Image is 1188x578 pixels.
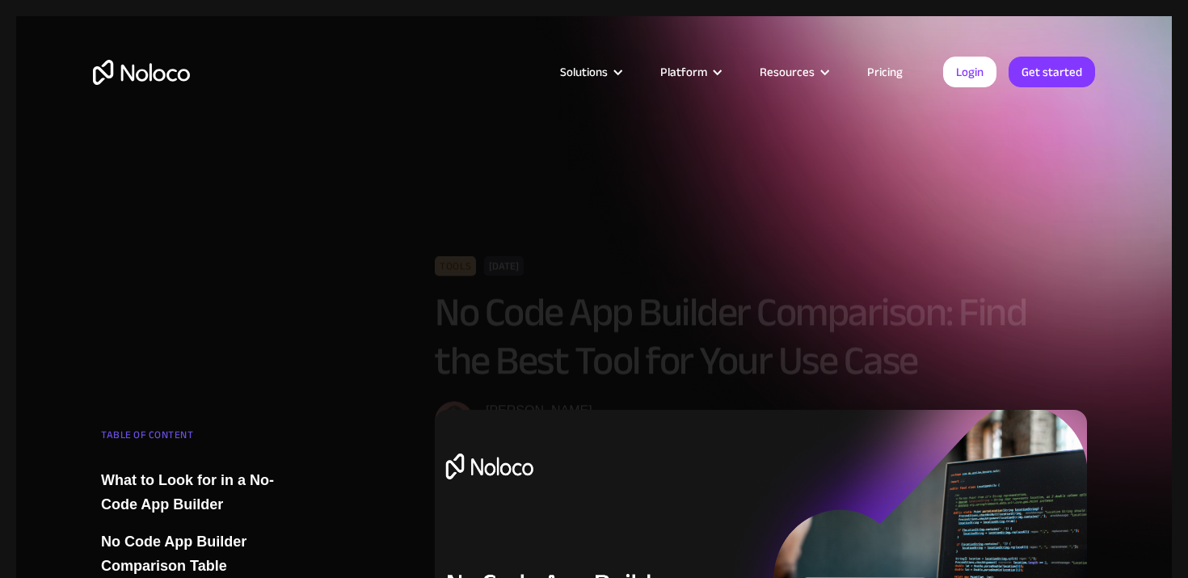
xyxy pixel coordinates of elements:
div: Tools [435,256,476,276]
a: home [93,60,190,85]
a: Pricing [847,61,923,82]
div: Platform [660,61,707,82]
div: Platform [640,61,739,82]
div: Resources [760,61,815,82]
a: No Code App Builder Comparison Table [101,529,297,578]
div: Resources [739,61,847,82]
div: [PERSON_NAME] [486,401,644,420]
a: Get started [1009,57,1095,87]
div: [DATE] [485,256,524,276]
h1: No Code App Builder Comparison: Find the Best Tool for Your Use Case [435,288,1087,385]
a: Login [943,57,996,87]
div: Solutions [540,61,640,82]
a: What to Look for in a No-Code App Builder [101,468,297,517]
div: TABLE OF CONTENT [101,423,297,455]
div: Solutions [560,61,608,82]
